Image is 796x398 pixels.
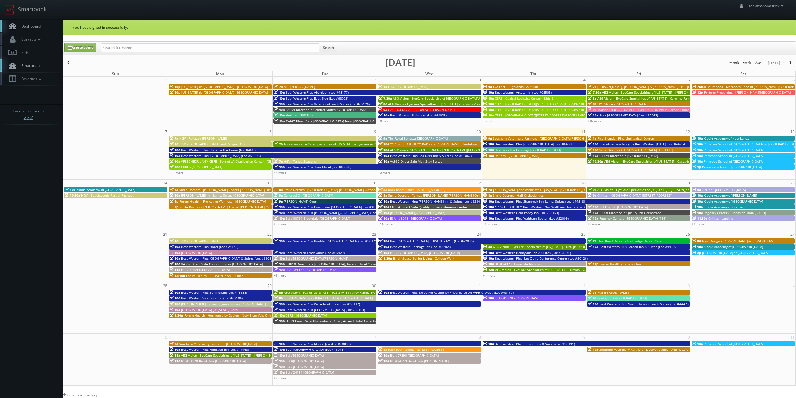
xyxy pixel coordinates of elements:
[483,267,494,272] span: 12p
[599,153,658,158] span: UT424 Direct Sale [GEOGRAPHIC_DATA]
[388,102,494,106] span: AEG Vision - EyeCare Specialties of [US_STATE] - In Focus Vision Center
[587,222,600,226] a: +3 more
[741,59,753,67] button: week
[495,90,552,95] span: Best Western Arcata Inn (Loc #05505)
[181,290,247,295] span: Best Western Plus Bellingham (Loc #48188)
[704,153,763,158] span: Primrose School of [GEOGRAPHIC_DATA]
[390,199,483,204] span: Best Western King [PERSON_NAME] Inn & Suites (Loc #62106)
[390,251,460,255] span: BU #[GEOGRAPHIC_DATA] [GEOGRAPHIC_DATA]
[170,262,180,266] span: 10a
[483,256,494,261] span: 10a
[378,199,389,204] span: 10a
[170,239,178,243] span: 7a
[692,222,704,226] a: +1 more
[274,85,283,89] span: 7a
[748,3,785,8] span: seaweedonastick
[493,245,677,249] span: AEG Vision - EyeCare Specialties of [US_STATE] – Drs. [PERSON_NAME] and [PERSON_NAME]-Ost and Ass...
[101,43,319,52] input: Search for Events
[483,205,494,209] span: 10a
[274,119,285,123] span: 10a
[186,273,243,278] span: Forum Health - [PERSON_NAME] Clinic
[378,107,387,112] span: 9a
[483,113,494,117] span: 10a
[170,85,180,89] span: 10p
[704,148,763,152] span: Primrose School of [GEOGRAPHIC_DATA]
[274,142,283,146] span: 7a
[286,256,348,261] span: BU #[GEOGRAPHIC_DATA][PERSON_NAME]
[483,153,494,158] span: 10a
[702,239,776,243] span: Arris Design - [PERSON_NAME] & [PERSON_NAME]
[495,267,626,272] span: AEG Vision - EyeCare Specialties of [US_STATE] – Primary EyeCare ([GEOGRAPHIC_DATA])
[274,107,285,112] span: 10a
[284,85,315,89] span: MSI [PERSON_NAME]
[597,296,647,300] span: Concept3D - [GEOGRAPHIC_DATA]
[274,210,285,215] span: 10a
[18,50,29,55] span: Bids
[692,159,703,163] span: 10a
[390,210,445,215] span: [PERSON_NAME][GEOGRAPHIC_DATA]
[390,290,514,295] span: Best Western Plus Executive Residency Phoenix [GEOGRAPHIC_DATA] (Loc #03167)
[378,102,387,106] span: 8a
[181,148,258,152] span: Best Western Plus Plaza by the Green (Loc #48106)
[692,245,703,249] span: 10a
[692,199,703,204] span: 10a
[18,76,43,81] span: Favorites
[388,193,494,198] span: Smile Doctors - Tampa [PERSON_NAME] [PERSON_NAME] Orthodontics
[493,193,544,198] span: Smile Doctors - Hall Orthodontics
[588,302,598,306] span: 10a
[495,96,554,101] span: CBRE - Capital Logistics Center - Bldg 6
[378,239,389,243] span: 10a
[597,193,672,198] span: Cirillas - [GEOGRAPHIC_DATA] ([STREET_ADDRESS])
[274,251,285,255] span: 10a
[274,165,285,169] span: 10a
[483,222,497,226] a: +10 more
[181,262,263,266] span: VA067 Direct Sale Comfort Suites [GEOGRAPHIC_DATA]
[495,262,543,266] span: BU #24375 Brookdale Mandarin
[169,170,184,175] a: +11 more
[704,205,743,209] span: Kiddie Academy of Olathe
[274,170,286,175] a: +7 more
[286,342,351,346] span: Best Western Plus Moose Jaw (Loc #68030)
[274,188,283,192] span: 8a
[179,239,219,243] span: HGV - [GEOGRAPHIC_DATA]
[170,256,180,261] span: 10a
[495,256,588,261] span: Best Western Plus Eau Claire Conference Center (Loc #50126)
[179,342,257,346] span: Southern Veterinary Partners - [GEOGRAPHIC_DATA]
[588,113,598,117] span: 10a
[727,59,741,67] button: month
[284,188,384,192] span: Smile Doctors - [GEOGRAPHIC_DATA] [PERSON_NAME] Orthodontics
[274,273,286,277] a: +2 more
[378,136,387,141] span: 9a
[588,239,596,243] span: 7a
[495,210,559,215] span: Best Western Gold Poppy Inn (Loc #03153)
[588,142,598,146] span: 10a
[378,210,389,215] span: 10a
[692,165,701,169] span: 1p
[599,245,677,249] span: Best Western Plus Laredo Inn & Suites (Loc #44702)
[170,188,178,192] span: 8a
[170,251,180,255] span: 10a
[181,85,268,89] span: [US_STATE] de [GEOGRAPHIC_DATA] - [GEOGRAPHIC_DATA]
[602,90,710,95] span: AEG Vision - EyeCare Specialties of [US_STATE] – [PERSON_NAME] Vision
[170,90,180,95] span: 10p
[319,43,338,52] button: Search
[692,239,701,243] span: 9a
[388,136,448,141] span: The Royal Sonesta [GEOGRAPHIC_DATA]
[588,159,603,163] span: 12:30p
[378,290,389,295] span: 10a
[170,296,180,300] span: 10a
[181,251,212,255] span: [GEOGRAPHIC_DATA]
[180,205,284,209] span: Smile Doctors - [PERSON_NAME] Chapel [PERSON_NAME] Orthodontic
[5,5,15,15] img: smartbook-logo.png
[181,165,222,169] span: CBRE - [GEOGRAPHIC_DATA]
[495,107,595,112] span: CBRE - [GEOGRAPHIC_DATA][STREET_ADDRESS][GEOGRAPHIC_DATA]
[483,296,494,300] span: 10a
[588,216,598,220] span: 10a
[181,267,230,272] span: BU #00769 [GEOGRAPHIC_DATA]
[692,90,703,95] span: 12p
[704,90,791,95] span: Perform Properties - [PERSON_NAME][GEOGRAPHIC_DATA]
[588,245,598,249] span: 10a
[378,193,387,198] span: 8a
[181,256,274,261] span: Best Western Plus [GEOGRAPHIC_DATA] & Suites (Loc #61086)
[170,245,180,249] span: 10a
